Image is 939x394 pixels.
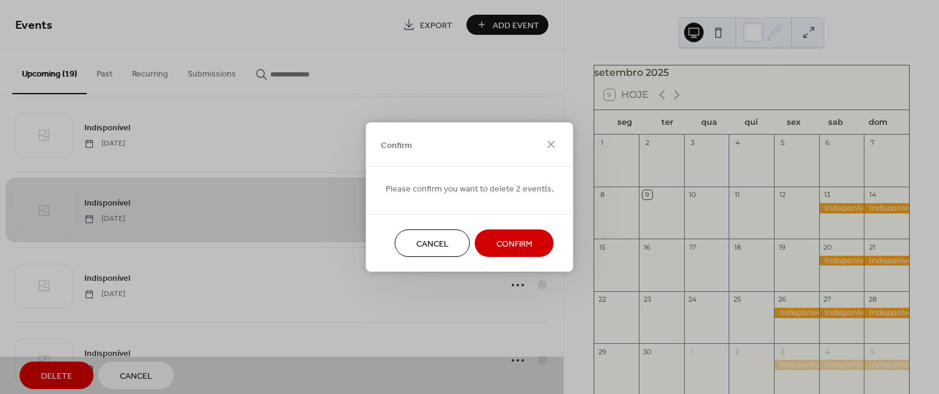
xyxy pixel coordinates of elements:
span: Confirm [496,238,532,251]
span: Cancel [416,238,449,251]
button: Confirm [475,229,554,257]
button: Cancel [395,229,470,257]
span: Please confirm you want to delete 2 event(s. [386,183,554,196]
span: Confirm [381,139,412,152]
